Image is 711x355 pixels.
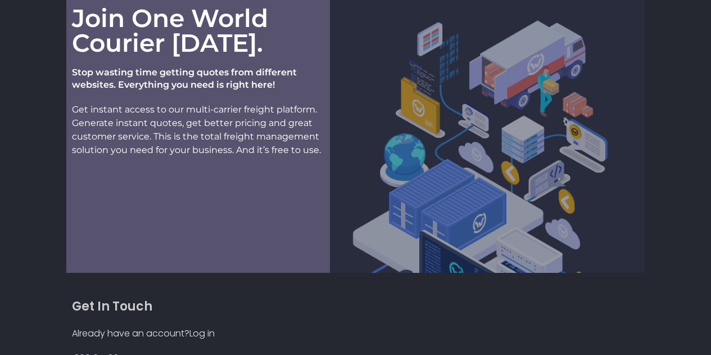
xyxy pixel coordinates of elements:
iframe: Contact Interest Form [72,174,325,258]
a: Log in [189,327,215,340]
h4: Get In Touch [72,297,325,316]
h2: Stop wasting time getting quotes from different websites. Everything you need is right here! [72,66,325,92]
div: Already have an account? [72,327,325,340]
h2: Join One World Courier [DATE]. [72,6,325,55]
p: Get instant access to our multi-carrier freight platform. Generate instant quotes, get better pri... [72,103,325,157]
